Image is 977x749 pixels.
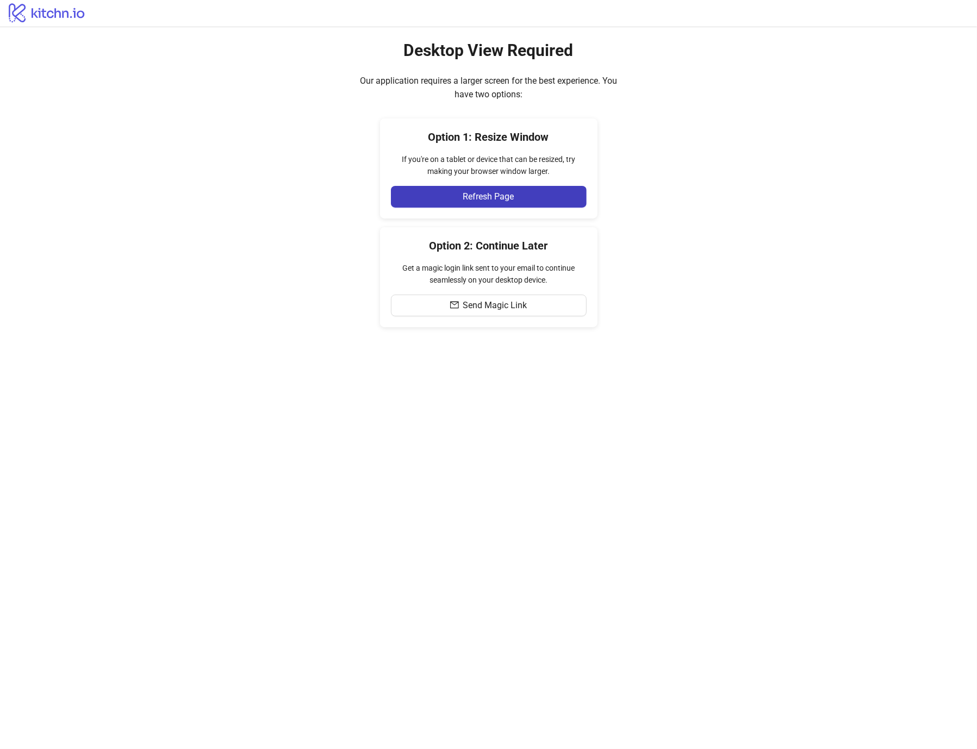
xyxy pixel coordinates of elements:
span: Refresh Page [463,192,514,202]
span: mail [450,301,459,309]
h4: Option 2: Continue Later [391,238,587,253]
h2: Desktop View Required [404,40,574,61]
h4: Option 1: Resize Window [391,129,587,145]
button: Refresh Page [391,186,587,208]
div: Get a magic login link sent to your email to continue seamlessly on your desktop device. [391,262,587,286]
div: If you're on a tablet or device that can be resized, try making your browser window larger. [391,153,587,177]
div: Our application requires a larger screen for the best experience. You have two options: [353,74,625,101]
span: Send Magic Link [463,301,527,310]
button: Send Magic Link [391,295,587,316]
